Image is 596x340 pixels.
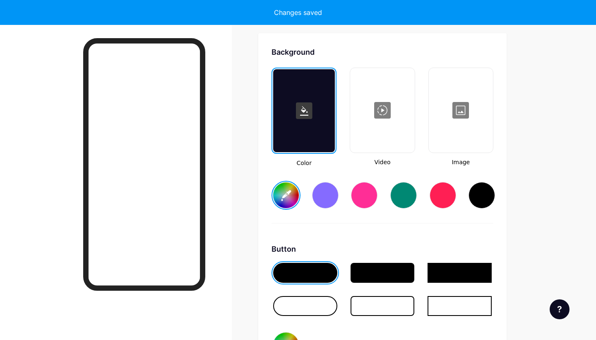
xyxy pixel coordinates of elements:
[272,46,493,58] div: Background
[272,243,493,255] div: Button
[274,7,322,17] div: Changes saved
[428,158,493,167] span: Image
[272,159,336,168] span: Color
[350,158,415,167] span: Video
